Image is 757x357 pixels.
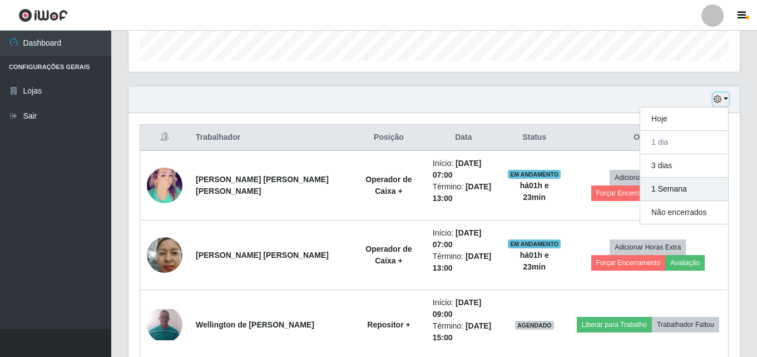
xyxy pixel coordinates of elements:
[196,251,329,260] strong: [PERSON_NAME] [PERSON_NAME]
[501,125,568,151] th: Status
[433,297,494,320] li: Início:
[18,8,68,22] img: CoreUI Logo
[508,170,561,179] span: EM ANDAMENTO
[640,154,728,178] button: 3 dias
[433,227,494,251] li: Início:
[652,317,719,332] button: Trabalhador Faltou
[577,317,652,332] button: Liberar para Trabalho
[147,231,182,278] img: 1722099129286.jpeg
[433,181,494,204] li: Término:
[520,251,549,271] strong: há 01 h e 23 min
[433,158,494,181] li: Início:
[433,298,482,319] time: [DATE] 09:00
[196,175,329,195] strong: [PERSON_NAME] [PERSON_NAME] [PERSON_NAME]
[520,181,549,202] strong: há 01 h e 23 min
[189,125,352,151] th: Trabalhador
[508,239,561,248] span: EM ANDAMENTO
[591,255,666,271] button: Forçar Encerramento
[640,178,728,201] button: 1 Semana
[568,125,729,151] th: Opções
[426,125,501,151] th: Data
[640,131,728,154] button: 1 dia
[352,125,426,151] th: Posição
[665,255,705,271] button: Avaliação
[365,175,412,195] strong: Operador de Caixa +
[433,251,494,274] li: Término:
[367,320,410,329] strong: Repositor +
[365,244,412,265] strong: Operador de Caixa +
[433,320,494,344] li: Término:
[196,320,314,329] strong: Wellington de [PERSON_NAME]
[591,185,666,201] button: Forçar Encerramento
[147,159,182,212] img: 1598866679921.jpeg
[433,228,482,249] time: [DATE] 07:00
[433,159,482,179] time: [DATE] 07:00
[610,170,686,185] button: Adicionar Horas Extra
[640,107,728,131] button: Hoje
[147,309,182,340] img: 1724302399832.jpeg
[515,321,554,330] span: AGENDADO
[640,201,728,224] button: Não encerrados
[610,239,686,255] button: Adicionar Horas Extra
